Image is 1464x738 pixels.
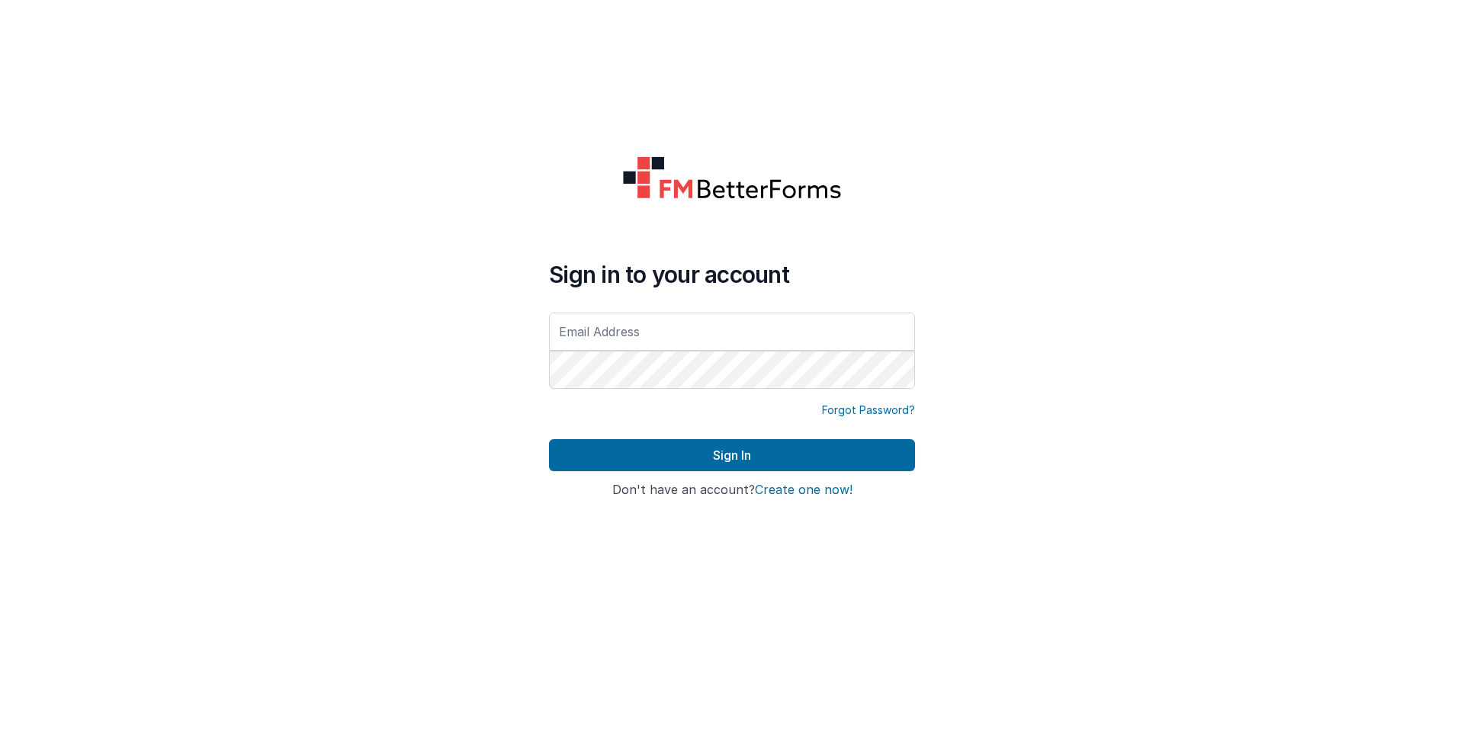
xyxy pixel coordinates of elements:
button: Create one now! [755,483,852,497]
a: Forgot Password? [822,403,915,418]
button: Sign In [549,439,915,471]
h4: Don't have an account? [549,483,915,497]
h4: Sign in to your account [549,261,915,288]
input: Email Address [549,313,915,351]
